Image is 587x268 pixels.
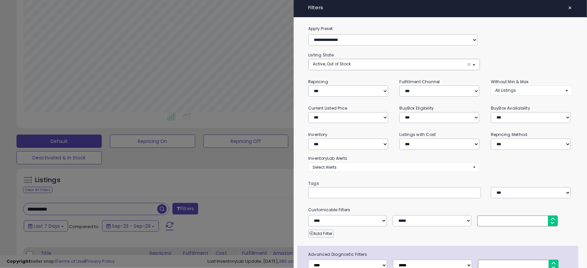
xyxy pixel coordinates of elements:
[399,132,436,137] small: Listings with Cost
[308,162,480,172] button: Select Alerts
[467,61,471,68] span: ×
[308,79,328,84] small: Repricing
[491,85,572,95] button: All Listings
[399,79,440,84] small: Fulfillment Channel
[491,105,530,111] small: BuyBox Availability
[303,180,577,187] small: Tags
[308,105,347,111] small: Current Listed Price
[566,3,575,13] button: ×
[303,206,577,214] small: Customizable Filters
[303,25,577,32] label: Apply Preset:
[308,155,347,161] small: InventoryLab Alerts
[308,52,334,58] small: Listing State
[308,5,572,11] h4: Filters
[568,3,572,13] span: ×
[303,251,578,258] span: Advanced Diagnostic Filters
[491,132,528,137] small: Repricing Method
[313,61,351,67] span: Active, Out of Stock
[495,87,516,93] span: All Listings
[491,79,529,84] small: Without Min & Max
[399,105,434,111] small: BuyBox Eligibility
[309,59,480,70] button: Active, Out of Stock ×
[308,132,327,137] small: Inventory
[308,230,334,238] button: Add Filter
[312,164,337,170] span: Select Alerts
